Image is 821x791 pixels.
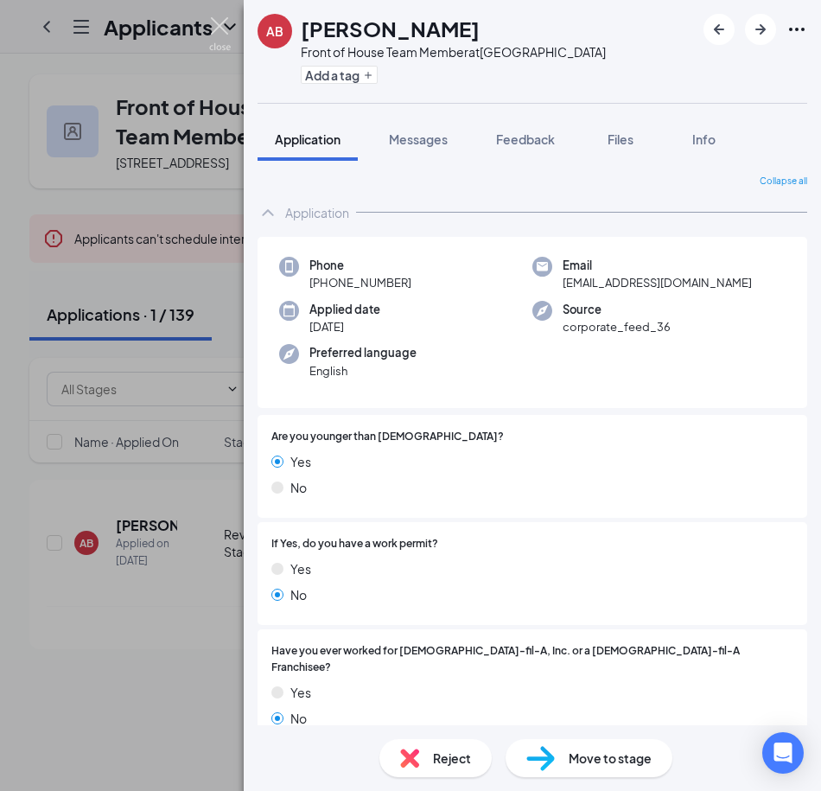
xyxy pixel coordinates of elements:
[760,175,807,188] span: Collapse all
[301,43,606,61] div: Front of House Team Member at [GEOGRAPHIC_DATA]
[563,301,671,318] span: Source
[786,19,807,40] svg: Ellipses
[363,70,373,80] svg: Plus
[709,19,729,40] svg: ArrowLeftNew
[309,318,380,335] span: [DATE]
[271,643,793,676] span: Have you ever worked for [DEMOGRAPHIC_DATA]-fil-A, Inc. or a [DEMOGRAPHIC_DATA]-fil-A Franchisee?
[433,749,471,768] span: Reject
[745,14,776,45] button: ArrowRight
[258,202,278,223] svg: ChevronUp
[496,131,555,147] span: Feedback
[563,318,671,335] span: corporate_feed_36
[389,131,448,147] span: Messages
[309,362,417,380] span: English
[290,559,311,578] span: Yes
[285,204,349,221] div: Application
[563,274,752,291] span: [EMAIL_ADDRESS][DOMAIN_NAME]
[275,131,340,147] span: Application
[569,749,652,768] span: Move to stage
[309,257,411,274] span: Phone
[309,344,417,361] span: Preferred language
[703,14,735,45] button: ArrowLeftNew
[309,274,411,291] span: [PHONE_NUMBER]
[271,536,438,552] span: If Yes, do you have a work permit?
[290,585,307,604] span: No
[750,19,771,40] svg: ArrowRight
[762,732,804,774] div: Open Intercom Messenger
[290,683,311,702] span: Yes
[290,709,307,728] span: No
[301,66,378,84] button: PlusAdd a tag
[309,301,380,318] span: Applied date
[271,429,504,445] span: Are you younger than [DEMOGRAPHIC_DATA]?
[608,131,633,147] span: Files
[563,257,752,274] span: Email
[290,452,311,471] span: Yes
[266,22,283,40] div: AB
[301,14,480,43] h1: [PERSON_NAME]
[290,478,307,497] span: No
[692,131,716,147] span: Info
